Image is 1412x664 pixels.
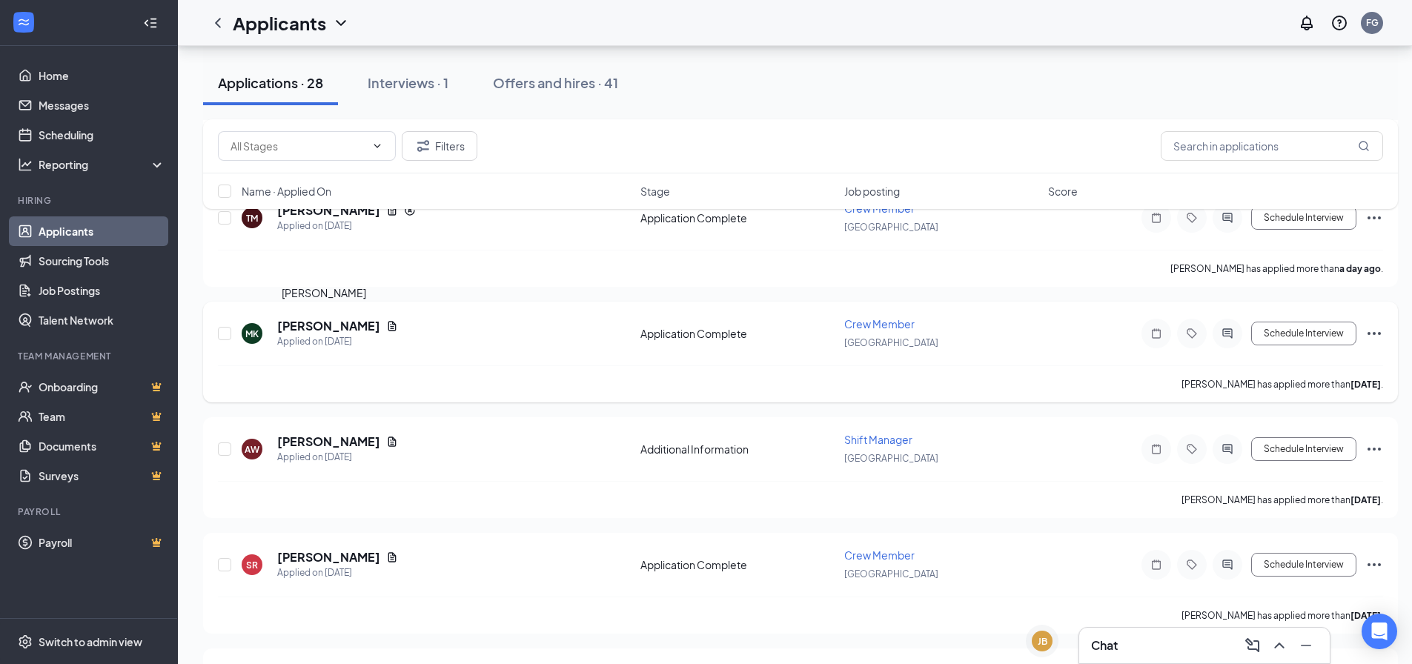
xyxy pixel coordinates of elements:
input: Search in applications [1161,131,1383,161]
a: Messages [39,90,165,120]
a: SurveysCrown [39,461,165,491]
div: Applied on [DATE] [277,565,398,580]
svg: WorkstreamLogo [16,15,31,30]
svg: ActiveChat [1219,443,1236,455]
a: Applicants [39,216,165,246]
button: Schedule Interview [1251,553,1356,577]
div: Applied on [DATE] [277,450,398,465]
svg: Collapse [143,16,158,30]
a: TeamCrown [39,402,165,431]
svg: ActiveChat [1219,328,1236,339]
svg: Note [1147,559,1165,571]
svg: ChevronUp [1270,637,1288,654]
span: Name · Applied On [242,184,331,199]
svg: Minimize [1297,637,1315,654]
div: Offers and hires · 41 [493,73,618,92]
div: MK [245,328,259,340]
div: Applied on [DATE] [277,219,416,233]
svg: Tag [1183,328,1201,339]
input: All Stages [231,138,365,154]
b: [DATE] [1350,610,1381,621]
span: [GEOGRAPHIC_DATA] [844,222,938,233]
div: FG [1366,16,1379,29]
div: Open Intercom Messenger [1362,614,1397,649]
button: ComposeMessage [1241,634,1264,657]
div: Additional Information [640,442,835,456]
h1: Applicants [233,10,326,36]
button: Minimize [1294,634,1318,657]
p: [PERSON_NAME] has applied more than . [1181,609,1383,622]
h5: [PERSON_NAME] [277,434,380,450]
button: ChevronUp [1267,634,1291,657]
div: Switch to admin view [39,634,142,649]
button: Filter Filters [402,131,477,161]
span: [GEOGRAPHIC_DATA] [844,453,938,464]
span: [GEOGRAPHIC_DATA] [844,337,938,348]
div: JB [1038,635,1047,648]
svg: ComposeMessage [1244,637,1262,654]
h3: Chat [1091,637,1118,654]
div: Application Complete [640,557,835,572]
svg: Ellipses [1365,556,1383,574]
span: Score [1048,184,1078,199]
div: Applied on [DATE] [277,334,398,349]
svg: Notifications [1298,14,1316,32]
a: Sourcing Tools [39,246,165,276]
svg: Ellipses [1365,440,1383,458]
p: [PERSON_NAME] has applied more than . [1181,494,1383,506]
div: Reporting [39,157,166,172]
svg: ChevronDown [371,140,383,152]
div: [PERSON_NAME] [282,285,366,301]
p: [PERSON_NAME] has applied more than . [1181,378,1383,391]
b: a day ago [1339,263,1381,274]
svg: Document [386,551,398,563]
div: SR [246,559,258,571]
svg: Document [386,320,398,332]
button: Schedule Interview [1251,437,1356,461]
b: [DATE] [1350,379,1381,390]
svg: Tag [1183,443,1201,455]
svg: Filter [414,137,432,155]
a: PayrollCrown [39,528,165,557]
a: Home [39,61,165,90]
svg: Tag [1183,559,1201,571]
button: Schedule Interview [1251,322,1356,345]
div: Interviews · 1 [368,73,448,92]
div: Team Management [18,350,162,362]
div: Applications · 28 [218,73,323,92]
svg: ChevronDown [332,14,350,32]
p: [PERSON_NAME] has applied more than . [1170,262,1383,275]
h5: [PERSON_NAME] [277,549,380,565]
span: Crew Member [844,317,915,331]
svg: Note [1147,328,1165,339]
svg: Note [1147,443,1165,455]
span: Shift Manager [844,433,912,446]
h5: [PERSON_NAME] [277,318,380,334]
div: Application Complete [640,326,835,341]
a: Scheduling [39,120,165,150]
svg: ChevronLeft [209,14,227,32]
a: Talent Network [39,305,165,335]
span: [GEOGRAPHIC_DATA] [844,568,938,580]
svg: MagnifyingGlass [1358,140,1370,152]
svg: ActiveChat [1219,559,1236,571]
div: Hiring [18,194,162,207]
div: AW [245,443,259,456]
b: [DATE] [1350,494,1381,505]
svg: Ellipses [1365,325,1383,342]
svg: Settings [18,634,33,649]
svg: Document [386,436,398,448]
span: Job posting [844,184,900,199]
a: DocumentsCrown [39,431,165,461]
span: Crew Member [844,548,915,562]
div: Payroll [18,505,162,518]
span: Stage [640,184,670,199]
svg: QuestionInfo [1330,14,1348,32]
svg: Analysis [18,157,33,172]
a: OnboardingCrown [39,372,165,402]
a: Job Postings [39,276,165,305]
